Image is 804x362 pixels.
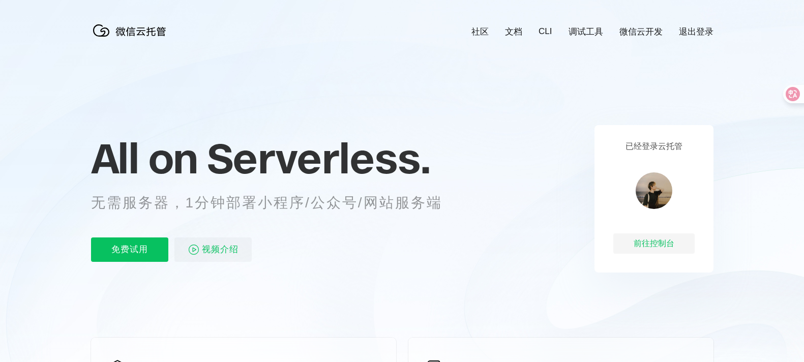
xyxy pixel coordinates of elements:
[91,20,172,41] img: 微信云托管
[505,26,522,38] a: 文档
[539,26,552,37] a: CLI
[188,244,200,256] img: video_play.svg
[679,26,713,38] a: 退出登录
[569,26,603,38] a: 调试工具
[91,34,172,42] a: 微信云托管
[207,133,430,184] span: Serverless.
[471,26,489,38] a: 社区
[613,233,695,254] div: 前往控制台
[619,26,663,38] a: 微信云开发
[91,133,197,184] span: All on
[91,193,461,213] p: 无需服务器，1分钟部署小程序/公众号/网站服务端
[202,237,239,262] span: 视频介绍
[626,141,682,152] p: 已经登录云托管
[91,237,168,262] p: 免费试用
